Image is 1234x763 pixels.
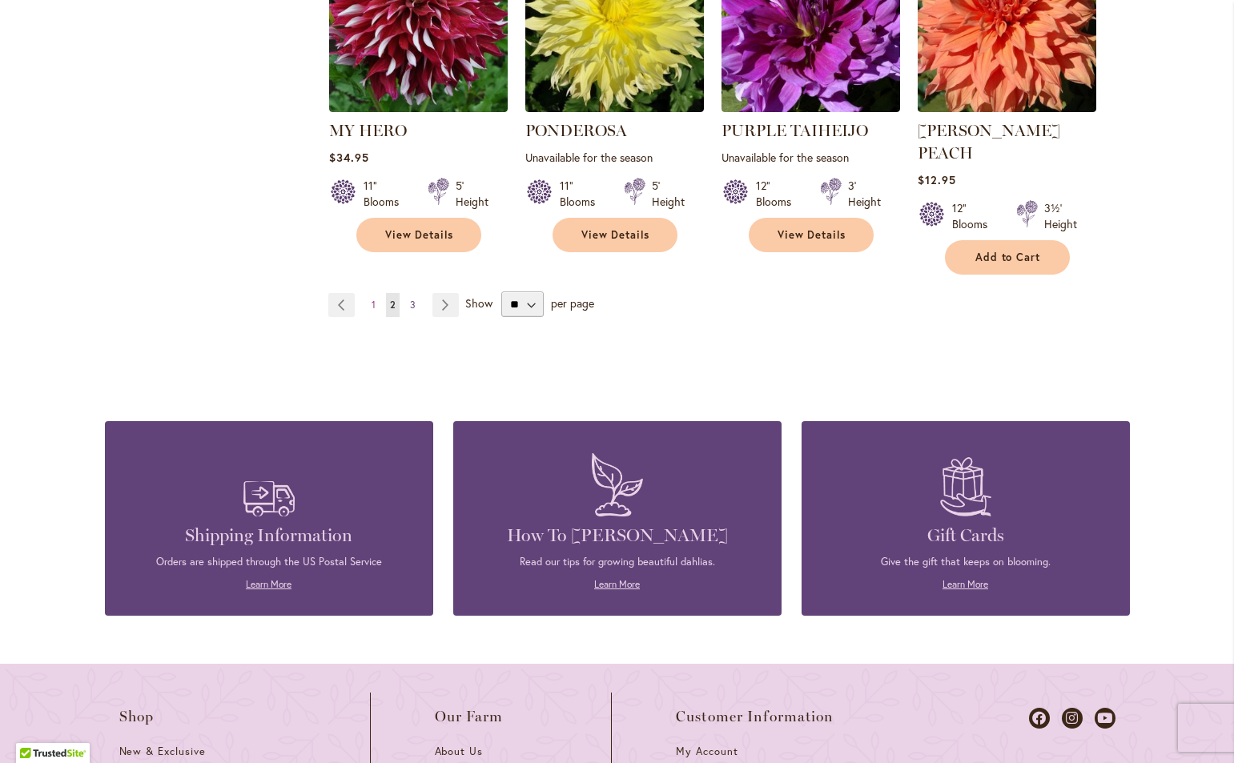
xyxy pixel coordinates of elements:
[390,299,396,311] span: 2
[329,150,369,165] span: $34.95
[952,200,997,232] div: 12" Blooms
[826,524,1106,547] h4: Gift Cards
[435,745,484,758] span: About Us
[385,228,454,242] span: View Details
[594,578,640,590] a: Learn More
[918,100,1096,115] a: Sherwood's Peach
[975,251,1041,264] span: Add to Cart
[477,524,758,547] h4: How To [PERSON_NAME]
[525,150,704,165] p: Unavailable for the season
[372,299,376,311] span: 1
[553,218,677,252] a: View Details
[826,555,1106,569] p: Give the gift that keeps on blooming.
[581,228,650,242] span: View Details
[329,121,407,140] a: MY HERO
[456,178,488,210] div: 5' Height
[356,218,481,252] a: View Details
[560,178,605,210] div: 11" Blooms
[778,228,846,242] span: View Details
[722,150,900,165] p: Unavailable for the season
[676,745,738,758] span: My Account
[722,100,900,115] a: PURPLE TAIHEIJO
[918,121,1060,163] a: [PERSON_NAME] PEACH
[676,709,834,725] span: Customer Information
[756,178,801,210] div: 12" Blooms
[12,706,57,751] iframe: Launch Accessibility Center
[945,240,1070,275] button: Add to Cart
[435,709,504,725] span: Our Farm
[465,295,492,311] span: Show
[246,578,291,590] a: Learn More
[129,524,409,547] h4: Shipping Information
[368,293,380,317] a: 1
[410,299,416,311] span: 3
[329,100,508,115] a: My Hero
[1044,200,1077,232] div: 3½' Height
[477,555,758,569] p: Read our tips for growing beautiful dahlias.
[943,578,988,590] a: Learn More
[525,100,704,115] a: Ponderosa
[848,178,881,210] div: 3' Height
[722,121,868,140] a: PURPLE TAIHEIJO
[119,709,155,725] span: Shop
[364,178,408,210] div: 11" Blooms
[406,293,420,317] a: 3
[749,218,874,252] a: View Details
[1095,708,1115,729] a: Dahlias on Youtube
[918,172,956,187] span: $12.95
[119,745,207,758] span: New & Exclusive
[129,555,409,569] p: Orders are shipped through the US Postal Service
[525,121,627,140] a: PONDEROSA
[1062,708,1083,729] a: Dahlias on Instagram
[1029,708,1050,729] a: Dahlias on Facebook
[652,178,685,210] div: 5' Height
[551,295,594,311] span: per page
